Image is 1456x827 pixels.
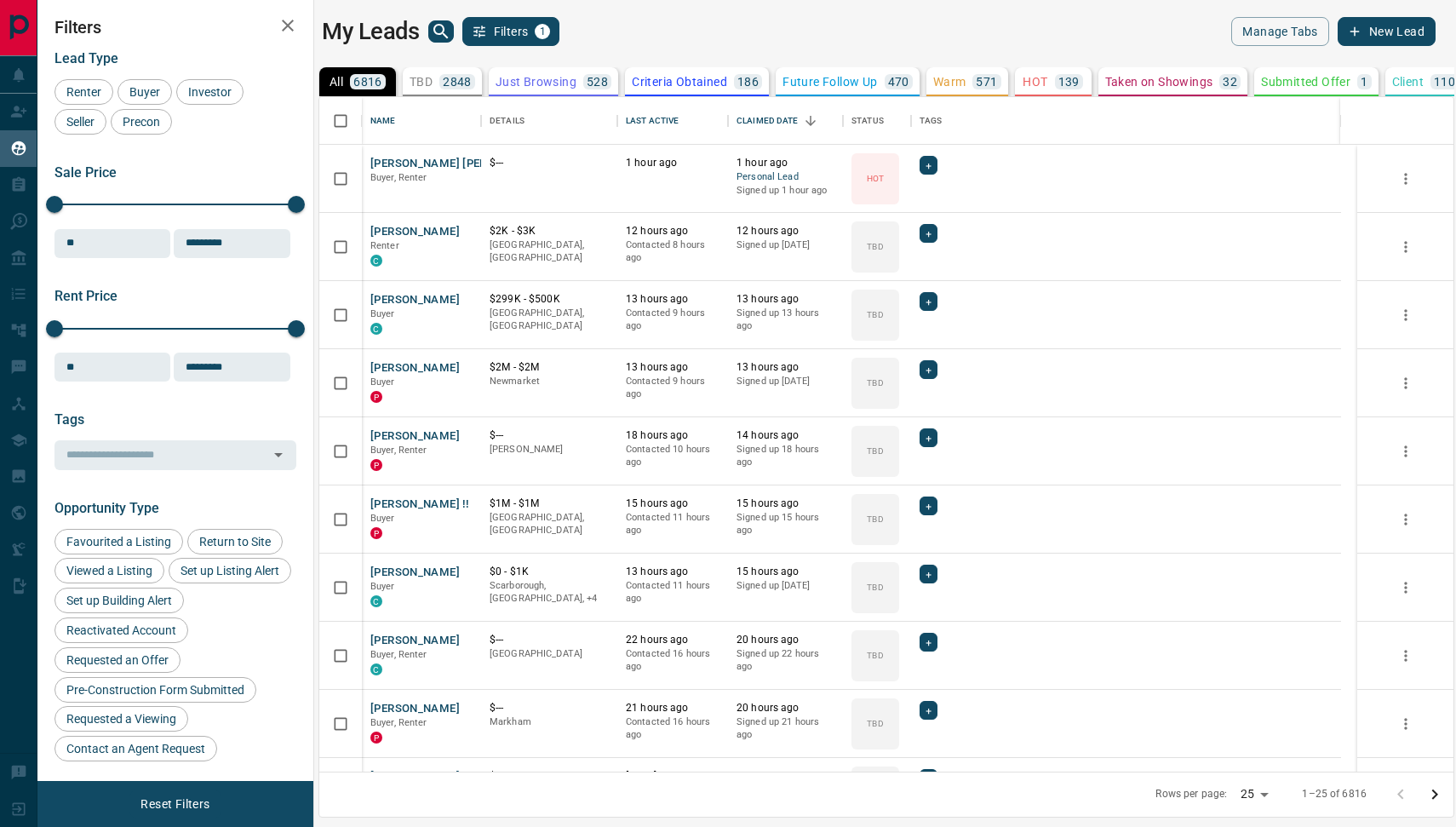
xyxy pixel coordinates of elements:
span: Buyer [123,85,166,99]
span: Opportunity Type [54,500,159,516]
div: property.ca [370,527,382,539]
div: condos.ca [370,595,382,607]
span: + [926,157,931,174]
p: Taken on Showings [1105,76,1213,88]
p: 470 [888,76,909,88]
p: 13 hours ago [626,292,719,307]
span: + [926,361,931,378]
p: HOT [1023,76,1047,88]
div: + [920,156,937,175]
p: 13 hours ago [737,292,834,307]
div: Status [851,97,884,145]
p: Warm [933,76,966,88]
div: Favourited a Listing [54,529,183,554]
h1: My Leads [322,18,420,45]
span: + [926,770,931,787]
div: Requested a Viewing [54,706,188,732]
span: Reactivated Account [60,623,182,637]
p: TBD [867,308,883,321]
span: Precon [117,115,166,129]
button: more [1393,234,1419,260]
div: Contact an Agent Request [54,736,217,761]
span: Tags [54,411,84,428]
p: $1M - $1M [490,497,609,511]
div: + [920,224,937,243]
p: 18 hours ago [626,428,719,443]
div: + [920,360,937,379]
button: Reset Filters [129,790,221,818]
p: 110 [1434,76,1455,88]
h2: Filters [54,17,296,37]
div: + [920,769,937,788]
div: Buyer [118,79,172,105]
div: + [920,565,937,583]
p: 12 hours ago [737,224,834,238]
button: Go to next page [1418,778,1452,812]
p: 1 [1361,76,1367,88]
div: Pre-Construction Form Submitted [54,677,256,703]
div: Set up Building Alert [54,588,184,613]
p: $299K - $500K [490,292,609,307]
p: 13 hours ago [737,360,834,375]
span: Rent Price [54,288,118,304]
button: [PERSON_NAME] [PERSON_NAME] [370,156,552,172]
p: [DATE] [626,769,719,784]
div: + [920,633,937,652]
p: Just Browsing [496,76,576,88]
p: All [330,76,343,88]
button: Sort [799,109,823,133]
button: Open [267,443,290,467]
p: TBD [867,240,883,253]
button: search button [428,20,454,43]
p: TBD [867,513,883,525]
p: 2848 [443,76,472,88]
span: + [926,634,931,651]
span: + [926,225,931,242]
p: 1–25 of 6816 [1302,787,1367,801]
p: TBD [867,445,883,457]
p: 20 hours ago [737,701,834,715]
div: property.ca [370,459,382,471]
p: TBD [867,717,883,730]
span: Lead Type [54,50,118,66]
p: $--- [490,769,609,784]
p: [GEOGRAPHIC_DATA], [GEOGRAPHIC_DATA] [490,307,609,333]
button: more [1393,507,1419,532]
span: Viewed a Listing [60,564,158,577]
span: + [926,293,931,310]
p: Contacted 11 hours ago [626,579,719,606]
p: 15 hours ago [737,565,834,579]
div: Last Active [617,97,728,145]
span: Investor [182,85,238,99]
button: New Lead [1338,17,1436,46]
span: Return to Site [193,535,277,548]
p: $--- [490,701,609,715]
div: Last Active [626,97,679,145]
span: Set up Building Alert [60,594,178,607]
span: Set up Listing Alert [175,564,285,577]
span: Buyer [370,581,395,592]
p: 14 hours ago [737,428,834,443]
p: 6816 [353,76,382,88]
div: condos.ca [370,323,382,335]
p: TBD [867,376,883,389]
p: Markham [490,715,609,729]
p: Contacted 9 hours ago [626,375,719,401]
p: [GEOGRAPHIC_DATA], [GEOGRAPHIC_DATA] [490,511,609,537]
span: Requested a Viewing [60,712,182,726]
p: Signed up 18 hours ago [737,443,834,469]
button: [PERSON_NAME] [370,769,460,785]
button: more [1393,370,1419,396]
button: more [1393,166,1419,192]
span: Sale Price [54,164,117,181]
button: Filters1 [462,17,560,46]
div: Status [843,97,911,145]
p: Signed up 1 hour ago [737,184,834,198]
button: Manage Tabs [1231,17,1328,46]
p: Submitted Offer [1261,76,1350,88]
button: [PERSON_NAME] [370,428,460,445]
div: Tags [911,97,1341,145]
span: Renter [60,85,107,99]
span: Buyer [370,513,395,524]
span: Buyer, Renter [370,445,427,456]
